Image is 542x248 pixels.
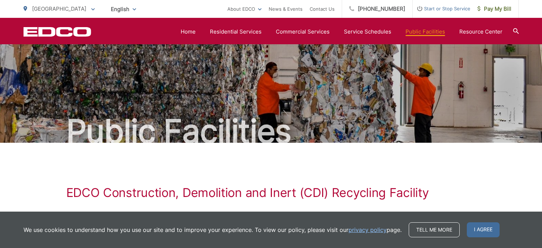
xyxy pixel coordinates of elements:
[32,5,86,12] span: [GEOGRAPHIC_DATA]
[66,186,476,200] h1: EDCO Construction, Demolition and Inert (CDI) Recycling Facility
[227,5,262,13] a: About EDCO
[406,27,445,36] a: Public Facilities
[467,222,500,237] span: I agree
[478,5,511,13] span: Pay My Bill
[24,226,402,234] p: We use cookies to understand how you use our site and to improve your experience. To view our pol...
[210,27,262,36] a: Residential Services
[105,3,141,15] span: English
[269,5,303,13] a: News & Events
[66,211,476,219] h2: Services
[24,27,91,37] a: EDCD logo. Return to the homepage.
[310,5,335,13] a: Contact Us
[24,113,519,149] h2: Public Facilities
[409,222,460,237] a: Tell me more
[181,27,196,36] a: Home
[276,27,330,36] a: Commercial Services
[344,27,391,36] a: Service Schedules
[459,27,502,36] a: Resource Center
[349,226,387,234] a: privacy policy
